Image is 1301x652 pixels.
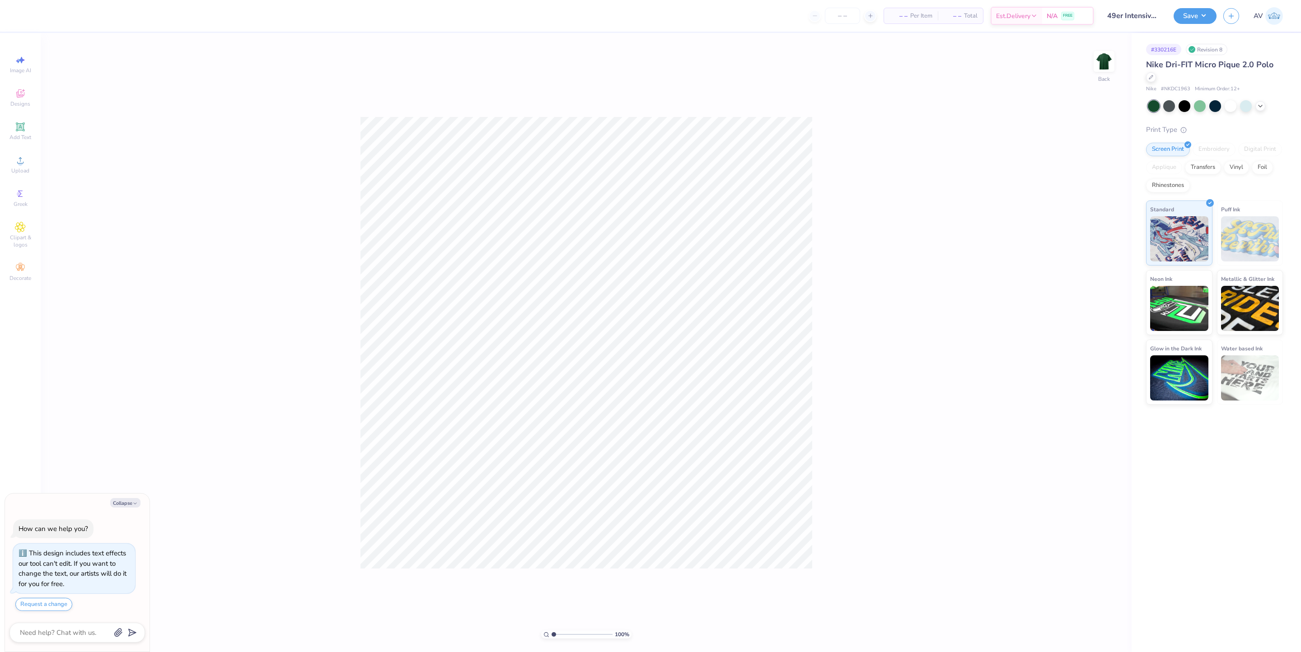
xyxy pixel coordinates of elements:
input: Untitled Design [1100,7,1167,25]
button: Save [1174,8,1217,24]
img: Water based Ink [1221,355,1279,401]
span: Standard [1150,205,1174,214]
div: Applique [1146,161,1182,174]
span: Per Item [910,11,932,21]
span: – – [943,11,961,21]
input: – – [825,8,860,24]
span: Water based Ink [1221,344,1263,353]
span: Nike [1146,85,1156,93]
span: Neon Ink [1150,274,1172,284]
div: Embroidery [1193,143,1235,156]
span: Metallic & Glitter Ink [1221,274,1274,284]
span: Image AI [10,67,31,74]
span: # NKDC1963 [1161,85,1190,93]
span: Est. Delivery [996,11,1030,21]
div: How can we help you? [19,524,88,533]
span: FREE [1063,13,1072,19]
img: Neon Ink [1150,286,1208,331]
div: Transfers [1185,161,1221,174]
span: Clipart & logos [5,234,36,248]
div: Foil [1252,161,1273,174]
div: # 330216E [1146,44,1181,55]
span: Nike Dri-FIT Micro Pique 2.0 Polo [1146,59,1273,70]
img: Aargy Velasco [1265,7,1283,25]
span: Minimum Order: 12 + [1195,85,1240,93]
div: Back [1098,75,1110,83]
img: Standard [1150,216,1208,261]
span: N/A [1047,11,1058,21]
span: Designs [10,100,30,107]
span: Puff Ink [1221,205,1240,214]
div: Revision 8 [1186,44,1227,55]
img: Puff Ink [1221,216,1279,261]
button: Collapse [110,498,140,508]
div: Digital Print [1238,143,1282,156]
div: Print Type [1146,125,1283,135]
div: Screen Print [1146,143,1190,156]
div: Vinyl [1224,161,1249,174]
span: Total [964,11,978,21]
span: Decorate [9,275,31,282]
span: Glow in the Dark Ink [1150,344,1202,353]
span: AV [1254,11,1263,21]
img: Back [1095,52,1113,70]
img: Glow in the Dark Ink [1150,355,1208,401]
button: Request a change [15,598,72,611]
span: – – [889,11,908,21]
span: Upload [11,167,29,174]
img: Metallic & Glitter Ink [1221,286,1279,331]
div: Rhinestones [1146,179,1190,192]
div: This design includes text effects our tool can't edit. If you want to change the text, our artist... [19,549,126,588]
a: AV [1254,7,1283,25]
span: Add Text [9,134,31,141]
span: Greek [14,200,28,208]
span: 100 % [615,630,629,638]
